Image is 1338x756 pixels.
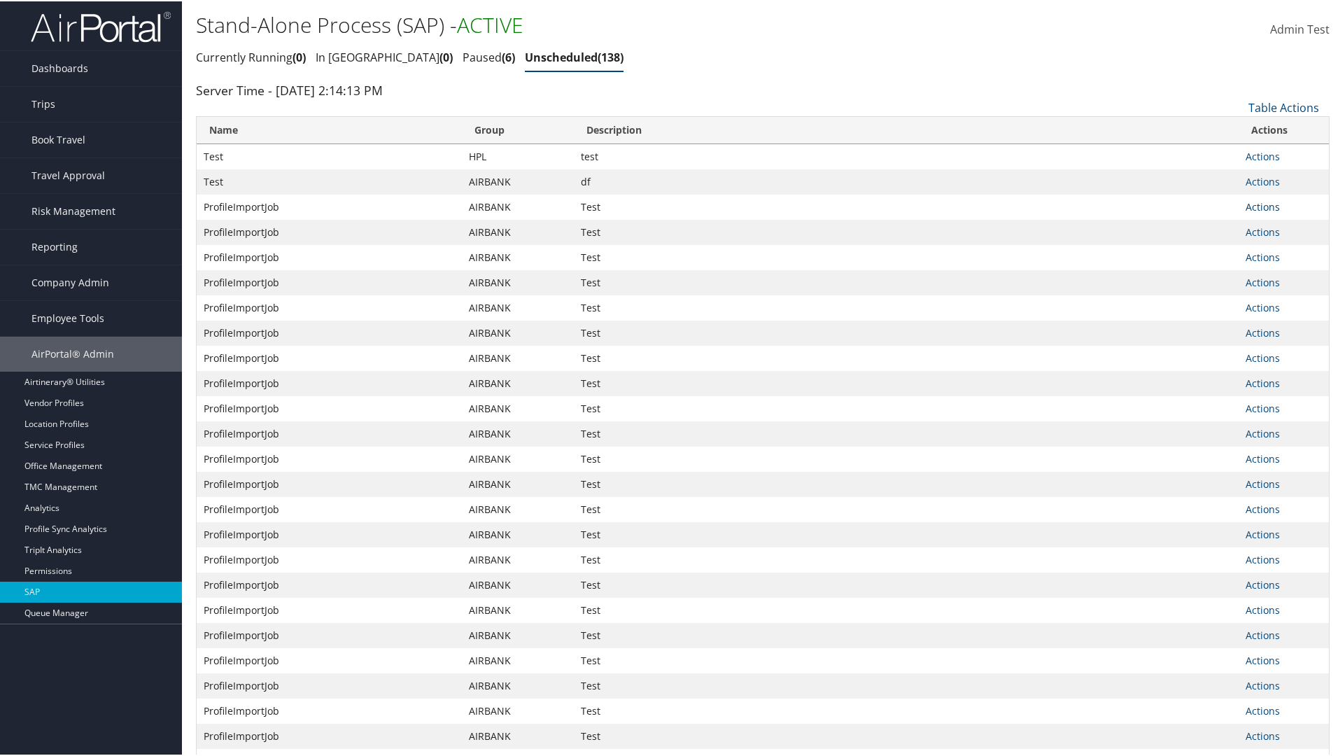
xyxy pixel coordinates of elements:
[462,168,573,193] td: AIRBANK
[197,445,462,470] td: ProfileImportJob
[462,319,573,344] td: AIRBANK
[31,192,115,227] span: Risk Management
[1246,501,1280,514] a: Actions
[462,546,573,571] td: AIRBANK
[462,143,573,168] td: HPL
[31,157,105,192] span: Travel Approval
[197,420,462,445] td: ProfileImportJob
[1246,199,1280,212] a: Actions
[462,672,573,697] td: AIRBANK
[574,395,1239,420] td: Test
[196,9,952,38] h1: Stand-Alone Process (SAP) -
[574,269,1239,294] td: Test
[574,168,1239,193] td: df
[1246,174,1280,187] a: Actions
[462,697,573,722] td: AIRBANK
[574,420,1239,445] td: Test
[574,596,1239,622] td: Test
[197,168,462,193] td: Test
[1246,249,1280,262] a: Actions
[1270,20,1330,36] span: Admin Test
[574,115,1239,143] th: Description
[462,445,573,470] td: AIRBANK
[574,294,1239,319] td: Test
[197,244,462,269] td: ProfileImportJob
[293,48,306,64] span: 0
[197,294,462,319] td: ProfileImportJob
[462,370,573,395] td: AIRBANK
[31,9,171,42] img: airportal-logo.png
[1246,552,1280,565] a: Actions
[462,470,573,496] td: AIRBANK
[197,496,462,521] td: ProfileImportJob
[574,622,1239,647] td: Test
[574,521,1239,546] td: Test
[502,48,515,64] span: 6
[462,395,573,420] td: AIRBANK
[31,300,104,335] span: Employee Tools
[1246,325,1280,338] a: Actions
[462,596,573,622] td: AIRBANK
[1246,400,1280,414] a: Actions
[197,193,462,218] td: ProfileImportJob
[196,80,1330,98] div: Server Time - [DATE] 2:14:13 PM
[197,622,462,647] td: ProfileImportJob
[31,121,85,156] span: Book Travel
[574,697,1239,722] td: Test
[1246,703,1280,716] a: Actions
[197,218,462,244] td: ProfileImportJob
[574,143,1239,168] td: test
[462,521,573,546] td: AIRBANK
[574,193,1239,218] td: Test
[1246,627,1280,640] a: Actions
[462,647,573,672] td: AIRBANK
[1246,148,1280,162] a: Actions
[1246,728,1280,741] a: Actions
[197,521,462,546] td: ProfileImportJob
[574,319,1239,344] td: Test
[196,48,306,64] a: Currently Running0
[574,344,1239,370] td: Test
[462,496,573,521] td: AIRBANK
[462,269,573,294] td: AIRBANK
[574,546,1239,571] td: Test
[462,244,573,269] td: AIRBANK
[197,571,462,596] td: ProfileImportJob
[574,571,1239,596] td: Test
[31,228,78,263] span: Reporting
[1246,426,1280,439] a: Actions
[598,48,624,64] span: 138
[462,622,573,647] td: AIRBANK
[574,445,1239,470] td: Test
[525,48,624,64] a: Unscheduled138
[197,344,462,370] td: ProfileImportJob
[1246,577,1280,590] a: Actions
[197,319,462,344] td: ProfileImportJob
[1246,375,1280,388] a: Actions
[197,370,462,395] td: ProfileImportJob
[462,420,573,445] td: AIRBANK
[1246,602,1280,615] a: Actions
[197,647,462,672] td: ProfileImportJob
[197,697,462,722] td: ProfileImportJob
[197,115,462,143] th: Name: activate to sort column ascending
[463,48,515,64] a: Paused6
[31,50,88,85] span: Dashboards
[1246,476,1280,489] a: Actions
[1246,300,1280,313] a: Actions
[574,496,1239,521] td: Test
[197,470,462,496] td: ProfileImportJob
[316,48,453,64] a: In [GEOGRAPHIC_DATA]0
[31,335,114,370] span: AirPortal® Admin
[462,294,573,319] td: AIRBANK
[1246,652,1280,666] a: Actions
[462,571,573,596] td: AIRBANK
[462,722,573,748] td: AIRBANK
[197,143,462,168] td: Test
[1246,274,1280,288] a: Actions
[1246,350,1280,363] a: Actions
[462,344,573,370] td: AIRBANK
[462,193,573,218] td: AIRBANK
[1246,526,1280,540] a: Actions
[1248,99,1319,114] a: Table Actions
